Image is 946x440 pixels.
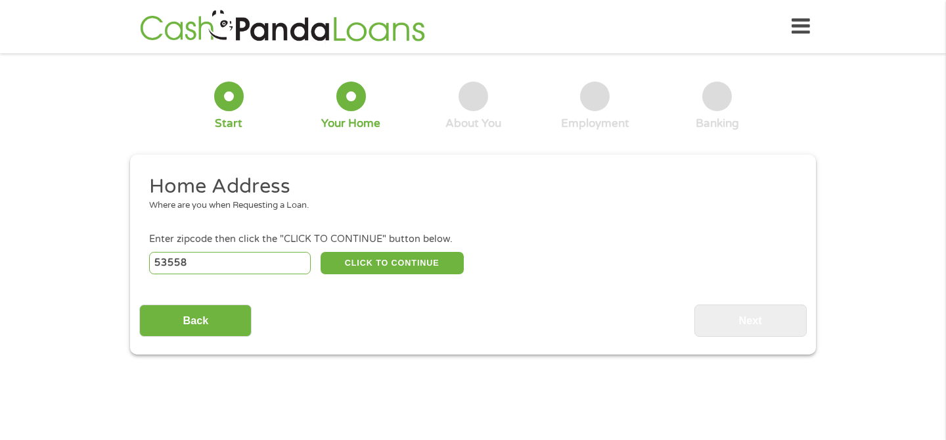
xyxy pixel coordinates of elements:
[696,116,739,131] div: Banking
[149,232,797,247] div: Enter zipcode then click the "CLICK TO CONTINUE" button below.
[694,305,807,337] input: Next
[321,252,464,274] button: CLICK TO CONTINUE
[149,174,788,200] h2: Home Address
[139,305,252,337] input: Back
[215,116,242,131] div: Start
[321,116,380,131] div: Your Home
[561,116,629,131] div: Employment
[445,116,501,131] div: About You
[149,199,788,212] div: Where are you when Requesting a Loan.
[149,252,311,274] input: Enter Zipcode (e.g 01510)
[136,8,429,45] img: GetLoanNow Logo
